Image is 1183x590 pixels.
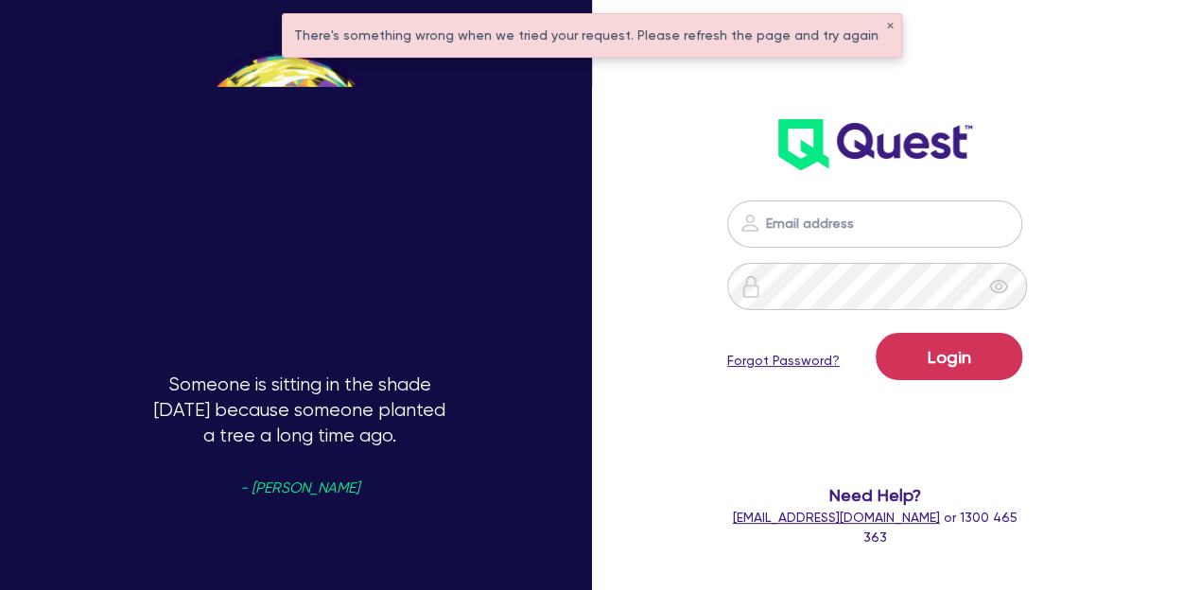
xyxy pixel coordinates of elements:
[240,481,358,495] span: - [PERSON_NAME]
[989,277,1008,296] span: eye
[727,482,1022,508] span: Need Help?
[283,14,901,57] div: There's something wrong when we tried your request. Please refresh the page and try again
[733,510,1018,545] span: or 1300 465 363
[886,22,894,31] button: ✕
[739,275,762,298] img: icon-password
[778,119,972,170] img: wH2k97JdezQIQAAAABJRU5ErkJggg==
[739,212,761,234] img: icon-password
[876,333,1022,380] button: Login
[733,510,940,525] a: [EMAIL_ADDRESS][DOMAIN_NAME]
[727,351,840,371] a: Forgot Password?
[727,200,1022,248] input: Email address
